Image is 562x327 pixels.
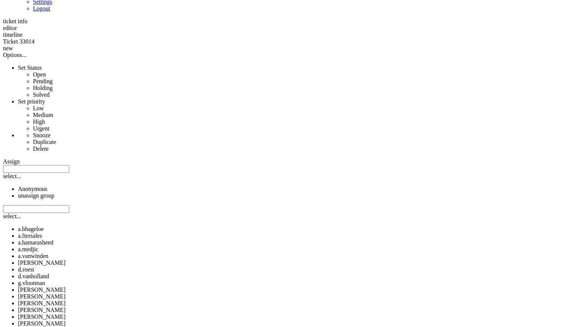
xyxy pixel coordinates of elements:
[18,239,559,246] li: a.hamarasheed
[18,64,559,98] li: Set Status
[33,139,56,145] span: Duplicate
[3,165,559,199] div: Assign Group
[18,192,54,199] span: unassign group
[18,253,559,259] li: a.vanwinden
[33,91,559,98] li: Solved
[33,145,559,152] li: Delete
[33,145,49,152] span: Delete
[3,25,559,31] div: editor
[33,78,52,84] span: Pending
[18,313,66,320] span: [PERSON_NAME]
[18,71,559,98] ul: Set Status
[3,52,559,58] div: Options...
[18,320,66,327] span: [PERSON_NAME]
[3,213,559,220] div: select...
[18,273,49,279] span: d.vanholland
[18,293,66,300] span: [PERSON_NAME]
[18,239,54,246] span: a.hamarasheed
[18,273,559,280] li: d.vanholland
[18,226,559,232] li: a.bhageloe
[33,5,50,12] a: Logout
[3,38,559,45] div: Ticket 33014
[3,31,559,38] div: timeline
[33,112,559,118] li: Medium
[33,105,44,111] span: Low
[18,186,47,192] span: Anonymous
[18,105,559,132] ul: Set priority
[18,266,34,273] span: d.roest
[18,246,559,253] li: a.medjic
[18,98,45,105] span: Set priority
[3,158,559,165] div: Assign
[18,64,42,71] span: Set Status
[33,125,49,132] span: Urgent
[18,186,559,192] li: Anonymous
[18,286,559,293] li: h.jongejan
[18,286,66,293] span: [PERSON_NAME]
[33,118,559,125] li: High
[18,307,66,313] span: [PERSON_NAME]
[18,246,39,252] span: a.medjic
[3,18,559,25] div: ticket info
[33,132,559,139] li: Snooze
[18,313,559,320] li: j.vanleeuwen
[18,280,45,286] span: g.vlootman
[33,91,49,98] span: Solved
[18,259,559,266] li: b.roberts
[18,192,559,199] li: unassign group
[33,85,52,91] span: Holding
[33,118,45,125] span: High
[3,45,559,52] div: new
[18,232,42,239] span: a.ftersales
[18,253,48,259] span: a.vanwinden
[18,232,559,239] li: a.ftersales
[33,71,559,78] li: Open
[18,307,559,313] li: j.plugge
[33,112,53,118] span: Medium
[18,98,559,132] li: Set priority
[18,226,44,232] span: a.bhageloe
[33,85,559,91] li: Holding
[18,293,559,300] li: i.kalpoe
[18,300,559,307] li: j.heemskerk
[33,139,559,145] li: Duplicate
[18,259,66,266] span: [PERSON_NAME]
[3,173,559,180] div: select...
[33,71,46,78] span: Open
[3,3,109,16] body: Rich Text Area. Press ALT-0 for help.
[33,125,559,132] li: Urgent
[18,266,559,273] li: d.roest
[18,300,66,306] span: [PERSON_NAME]
[33,132,51,138] span: Snooze
[33,78,559,85] li: Pending
[18,320,559,327] li: j.weyman
[33,105,559,112] li: Low
[18,280,559,286] li: g.vlootman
